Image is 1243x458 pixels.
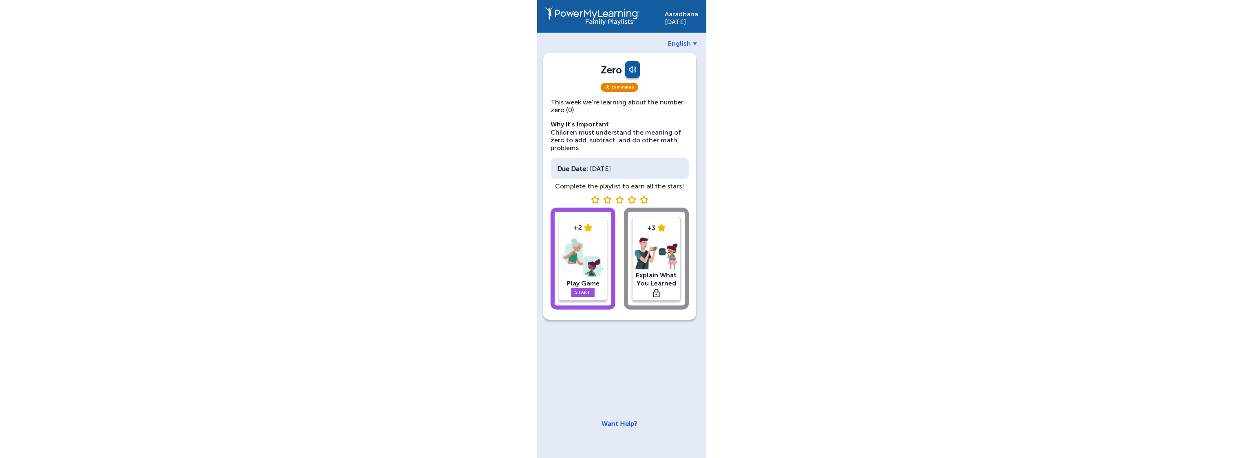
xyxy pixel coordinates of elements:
p: This week we’re learning about the number zero (0). [551,98,689,114]
a: Want Help? [602,420,637,427]
img: star [584,224,592,232]
img: blank star [603,196,611,204]
img: blank star [628,196,636,204]
span: English [668,40,691,47]
a: Start [571,288,595,297]
div: Zero [601,64,621,76]
div: Play Game [561,279,605,287]
img: blank star [615,196,624,204]
img: lock.svg [653,289,660,297]
img: PowerMyLearning Connect [545,6,640,25]
a: English [668,40,697,47]
img: timer.svg [605,85,610,90]
div: Aaradhana [DATE] [665,6,698,26]
p: Children must understand the meaning of zero to add, subtract, and do other math problems. [551,120,689,152]
div: +2 [561,223,605,231]
strong: Why It’s [551,120,575,128]
img: play-game.png [561,236,605,279]
img: blank star [640,196,648,204]
div: Complete the playlist to earn all the stars! [551,182,689,190]
img: blank star [591,196,599,204]
span: 15 minutes [601,83,638,92]
div: Due Date: [557,165,588,173]
strong: Important [577,120,609,128]
div: [DATE] [551,158,689,179]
